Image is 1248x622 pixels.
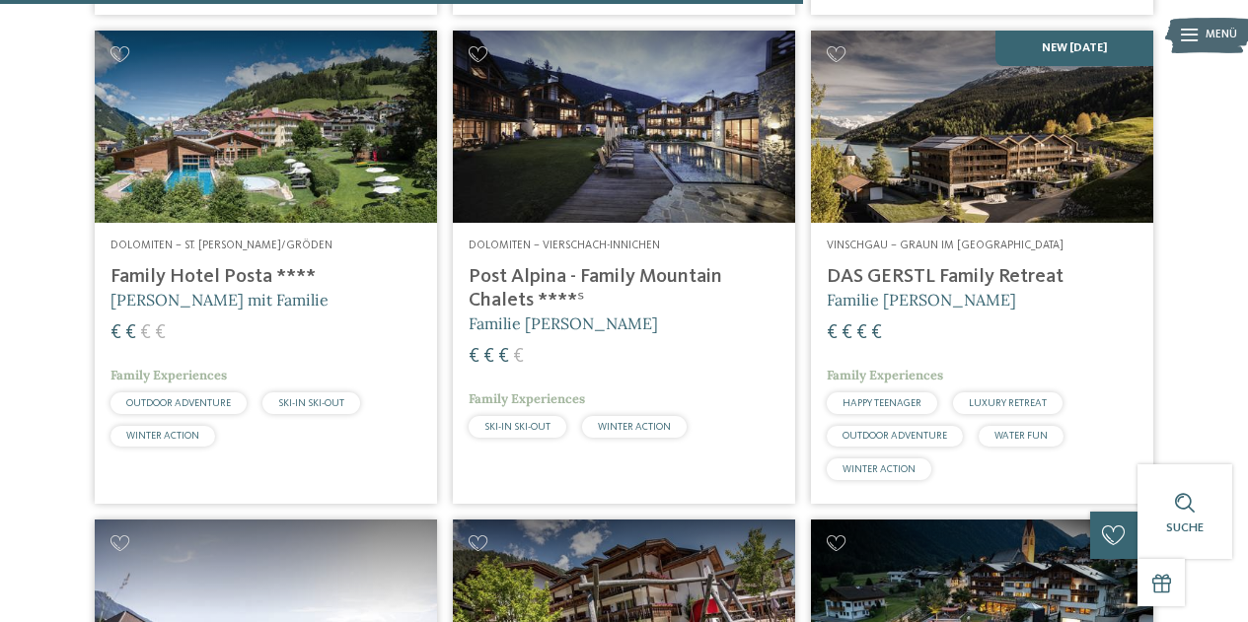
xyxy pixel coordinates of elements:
[125,323,136,343] span: €
[469,240,660,251] span: Dolomiten – Vierschach-Innichen
[155,323,166,343] span: €
[126,431,199,441] span: WINTER ACTION
[827,240,1064,251] span: Vinschgau – Graun im [GEOGRAPHIC_DATA]
[483,347,494,367] span: €
[469,265,779,312] h4: Post Alpina - Family Mountain Chalets ****ˢ
[498,347,509,367] span: €
[827,323,838,343] span: €
[95,31,437,223] img: Familienhotels gesucht? Hier findet ihr die besten!
[598,422,671,432] span: WINTER ACTION
[469,313,658,333] span: Familie [PERSON_NAME]
[110,240,332,251] span: Dolomiten – St. [PERSON_NAME]/Gröden
[110,367,227,383] span: Family Experiences
[811,31,1153,223] img: Familienhotels gesucht? Hier findet ihr die besten!
[110,290,329,310] span: [PERSON_NAME] mit Familie
[843,398,921,408] span: HAPPY TEENAGER
[469,390,585,407] span: Family Experiences
[513,347,524,367] span: €
[811,31,1153,504] a: Familienhotels gesucht? Hier findet ihr die besten! NEW [DATE] Vinschgau – Graun im [GEOGRAPHIC_D...
[827,290,1016,310] span: Familie [PERSON_NAME]
[827,265,1138,289] h4: DAS GERSTL Family Retreat
[278,398,344,408] span: SKI-IN SKI-OUT
[843,464,916,474] span: WINTER ACTION
[484,422,551,432] span: SKI-IN SKI-OUT
[871,323,882,343] span: €
[95,31,437,504] a: Familienhotels gesucht? Hier findet ihr die besten! Dolomiten – St. [PERSON_NAME]/Gröden Family H...
[453,31,795,223] img: Post Alpina - Family Mountain Chalets ****ˢ
[110,323,121,343] span: €
[827,367,943,383] span: Family Experiences
[969,398,1047,408] span: LUXURY RETREAT
[842,323,852,343] span: €
[469,347,479,367] span: €
[126,398,231,408] span: OUTDOOR ADVENTURE
[1166,521,1204,534] span: Suche
[994,431,1048,441] span: WATER FUN
[110,265,421,289] h4: Family Hotel Posta ****
[453,31,795,504] a: Familienhotels gesucht? Hier findet ihr die besten! Dolomiten – Vierschach-Innichen Post Alpina -...
[843,431,947,441] span: OUTDOOR ADVENTURE
[856,323,867,343] span: €
[140,323,151,343] span: €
